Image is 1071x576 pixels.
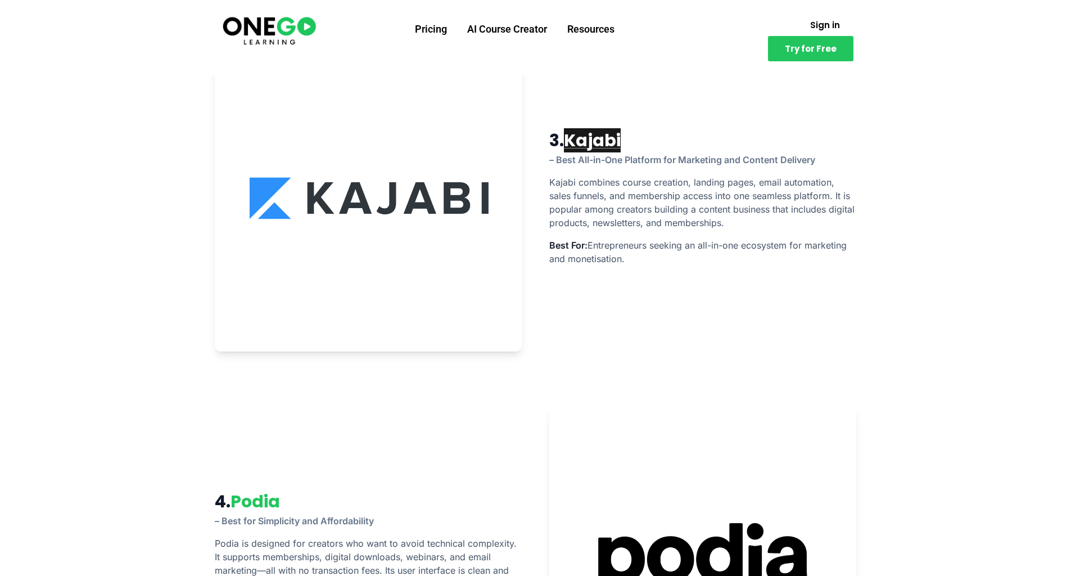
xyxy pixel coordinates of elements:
a: Try for Free [768,36,853,61]
a: Resources [557,14,625,43]
a: AI Course Creator [457,14,557,43]
a: Kajabi [564,128,621,152]
p: – Best for Simplicity and Affordability [215,514,522,528]
a: Pricing [405,14,457,43]
h2: 4. [215,492,522,512]
img: Kajabi all-in-one marketing and course platform dashboard [215,44,522,352]
a: Podia [231,489,280,514]
p: Best For: [549,238,857,265]
p: – Best All-in-One Platform for Marketing and Content Delivery [549,153,857,166]
span: Entrepreneurs seeking an all-in-one ecosystem for marketing and monetisation. [549,240,847,264]
h2: 3. [549,130,857,151]
p: Kajabi combines course creation, landing pages, email automation, sales funnels, and membership a... [549,175,857,229]
a: Sign in [797,14,853,36]
span: Try for Free [785,44,837,53]
span: Sign in [810,21,840,29]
